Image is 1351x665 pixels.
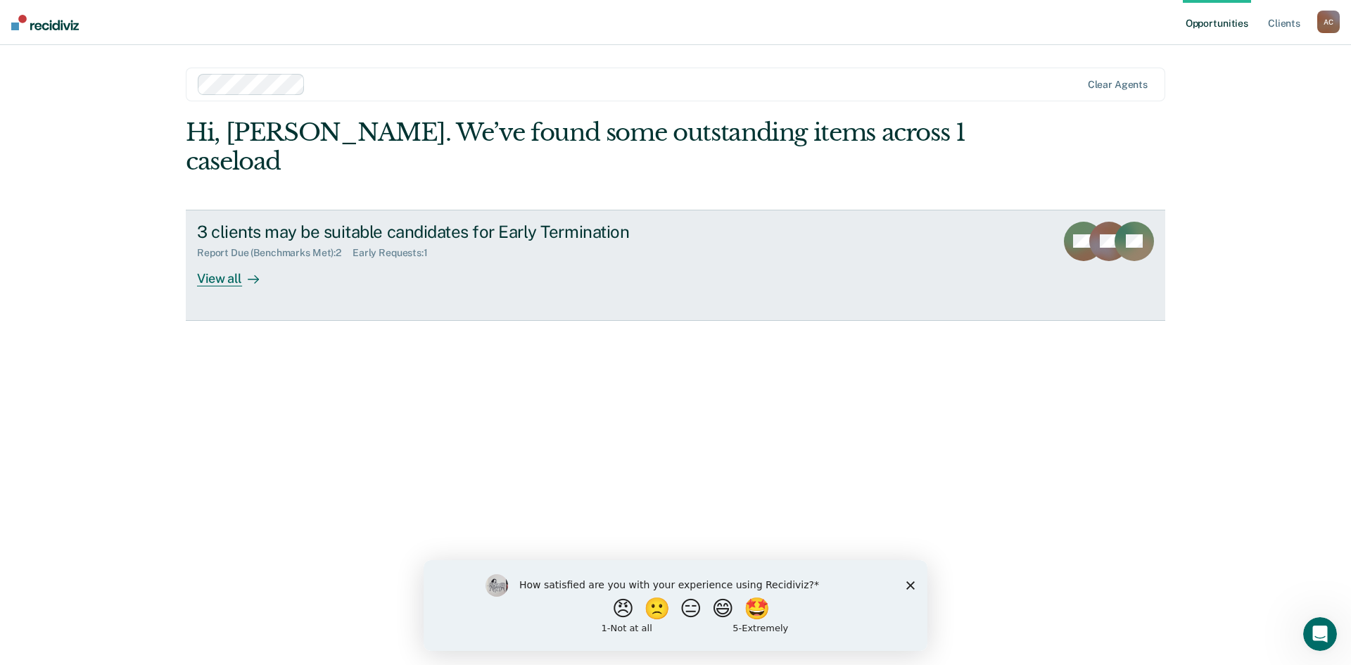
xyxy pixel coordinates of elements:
[197,259,276,286] div: View all
[1317,11,1340,33] button: AC
[186,118,970,176] div: Hi, [PERSON_NAME]. We’ve found some outstanding items across 1 caseload
[1303,617,1337,651] iframe: Intercom live chat
[424,560,927,651] iframe: Survey by Kim from Recidiviz
[11,15,79,30] img: Recidiviz
[353,247,439,259] div: Early Requests : 1
[197,222,691,242] div: 3 clients may be suitable candidates for Early Termination
[1317,11,1340,33] div: A C
[197,247,353,259] div: Report Due (Benchmarks Met) : 2
[1088,79,1148,91] div: Clear agents
[186,210,1165,321] a: 3 clients may be suitable candidates for Early TerminationReport Due (Benchmarks Met):2Early Requ...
